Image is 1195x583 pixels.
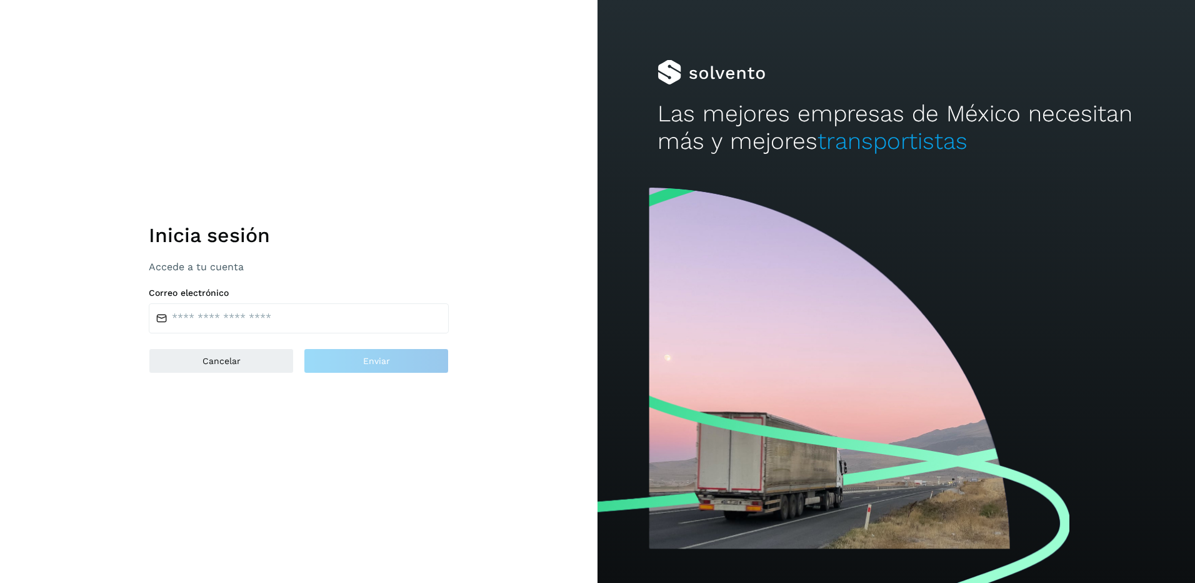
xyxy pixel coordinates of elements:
[149,288,449,298] label: Correo electrónico
[149,261,449,273] p: Accede a tu cuenta
[657,100,1136,156] h2: Las mejores empresas de México necesitan más y mejores
[817,128,967,155] span: transportistas
[202,357,241,365] span: Cancelar
[363,357,390,365] span: Enviar
[304,348,449,373] button: Enviar
[149,348,294,373] button: Cancelar
[149,223,449,247] h1: Inicia sesión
